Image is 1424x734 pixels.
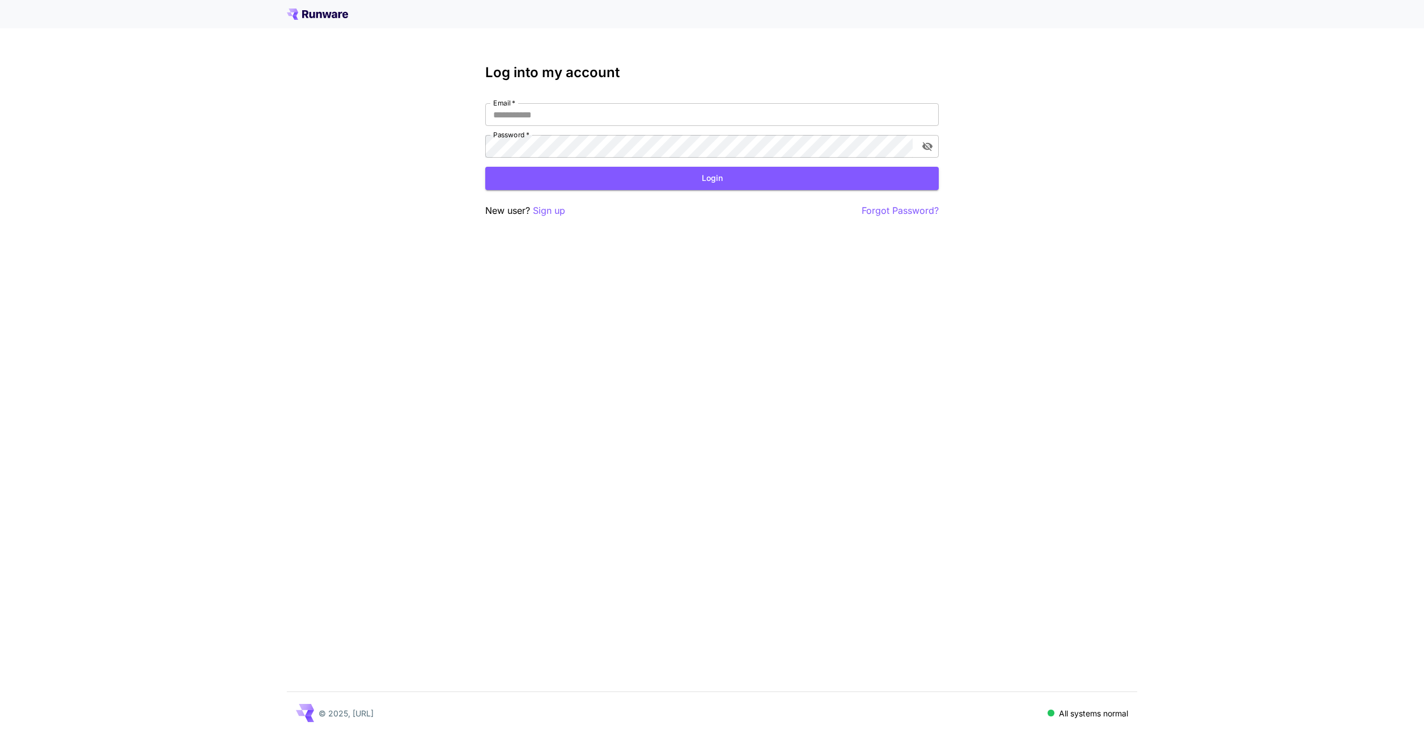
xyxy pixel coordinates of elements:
[485,167,939,190] button: Login
[485,204,565,218] p: New user?
[493,98,515,108] label: Email
[533,204,565,218] button: Sign up
[485,65,939,81] h3: Log into my account
[493,130,529,140] label: Password
[862,204,939,218] button: Forgot Password?
[319,707,374,719] p: © 2025, [URL]
[1059,707,1128,719] p: All systems normal
[917,136,938,157] button: toggle password visibility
